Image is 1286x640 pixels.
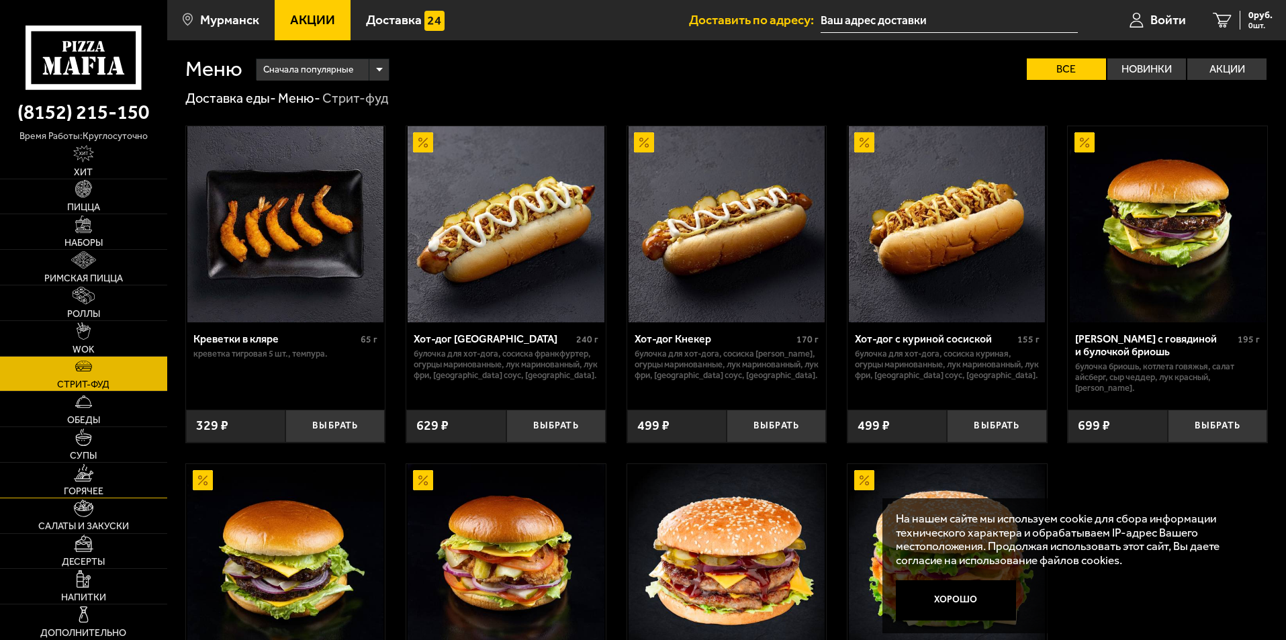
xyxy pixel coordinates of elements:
[57,380,109,390] span: Стрит-фуд
[413,470,433,490] img: Акционный
[1070,126,1266,322] img: Бургер с говядиной и булочкой бриошь
[416,419,449,432] span: 629 ₽
[1017,334,1040,345] span: 155 г
[1074,132,1095,152] img: Акционный
[1187,58,1267,80] label: Акции
[1068,126,1267,322] a: АкционныйБургер с говядиной и булочкой бриошь
[689,13,821,26] span: Доставить по адресу:
[727,410,826,443] button: Выбрать
[947,410,1046,443] button: Выбрать
[193,470,213,490] img: Акционный
[413,132,433,152] img: Акционный
[1027,58,1106,80] label: Все
[44,274,123,283] span: Римская пицца
[278,90,320,106] a: Меню-
[196,419,228,432] span: 329 ₽
[855,349,1040,381] p: булочка для хот-дога, сосиска куриная, огурцы маринованные, лук маринованный, лук фри, [GEOGRAPHI...
[64,238,103,248] span: Наборы
[414,332,573,345] div: Хот-дог [GEOGRAPHIC_DATA]
[847,126,1047,322] a: АкционныйХот-дог с куриной сосиской
[854,132,874,152] img: Акционный
[1238,334,1260,345] span: 195 г
[38,522,129,531] span: Салаты и закуски
[1168,410,1267,443] button: Выбрать
[896,512,1247,567] p: На нашем сайте мы используем cookie для сбора информации технического характера и обрабатываем IP...
[187,126,383,322] img: Креветки в кляре
[290,13,335,26] span: Акции
[361,334,377,345] span: 65 г
[1078,419,1110,432] span: 699 ₽
[858,419,890,432] span: 499 ₽
[40,629,126,638] span: Дополнительно
[1075,332,1234,358] div: [PERSON_NAME] с говядиной и булочкой бриошь
[193,349,378,359] p: креветка тигровая 5 шт., темпура.
[424,11,445,31] img: 15daf4d41897b9f0e9f617042186c801.svg
[200,13,259,26] span: Мурманск
[849,126,1045,322] img: Хот-дог с куриной сосиской
[408,126,604,322] img: Хот-дог Франкфуртер
[70,451,97,461] span: Супы
[185,90,276,106] a: Доставка еды-
[62,557,105,567] span: Десерты
[635,349,819,381] p: булочка для хот-дога, сосиска [PERSON_NAME], огурцы маринованные, лук маринованный, лук фри, [GEO...
[193,332,358,345] div: Креветки в кляре
[637,419,670,432] span: 499 ₽
[67,416,100,425] span: Обеды
[185,58,242,80] h1: Меню
[627,126,827,322] a: АкционныйХот-дог Кнекер
[406,126,606,322] a: АкционныйХот-дог Франкфуртер
[506,410,606,443] button: Выбрать
[186,126,385,322] a: Креветки в кляре
[67,310,100,319] span: Роллы
[635,332,794,345] div: Хот-дог Кнекер
[634,132,654,152] img: Акционный
[896,580,1017,621] button: Хорошо
[73,345,95,355] span: WOK
[414,349,598,381] p: булочка для хот-дога, сосиска Франкфуртер, огурцы маринованные, лук маринованный, лук фри, [GEOGR...
[821,8,1078,33] input: Ваш адрес доставки
[854,470,874,490] img: Акционный
[1248,11,1273,20] span: 0 руб.
[1150,13,1186,26] span: Войти
[1248,21,1273,30] span: 0 шт.
[67,203,100,212] span: Пицца
[285,410,385,443] button: Выбрать
[1075,361,1260,394] p: булочка Бриошь, котлета говяжья, салат айсберг, сыр Чеддер, лук красный, [PERSON_NAME].
[576,334,598,345] span: 240 г
[263,57,353,83] span: Сначала популярные
[855,332,1014,345] div: Хот-дог с куриной сосиской
[629,126,825,322] img: Хот-дог Кнекер
[1107,58,1187,80] label: Новинки
[322,90,388,107] div: Стрит-фуд
[61,593,106,602] span: Напитки
[796,334,819,345] span: 170 г
[64,487,103,496] span: Горячее
[366,13,422,26] span: Доставка
[74,168,93,177] span: Хит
